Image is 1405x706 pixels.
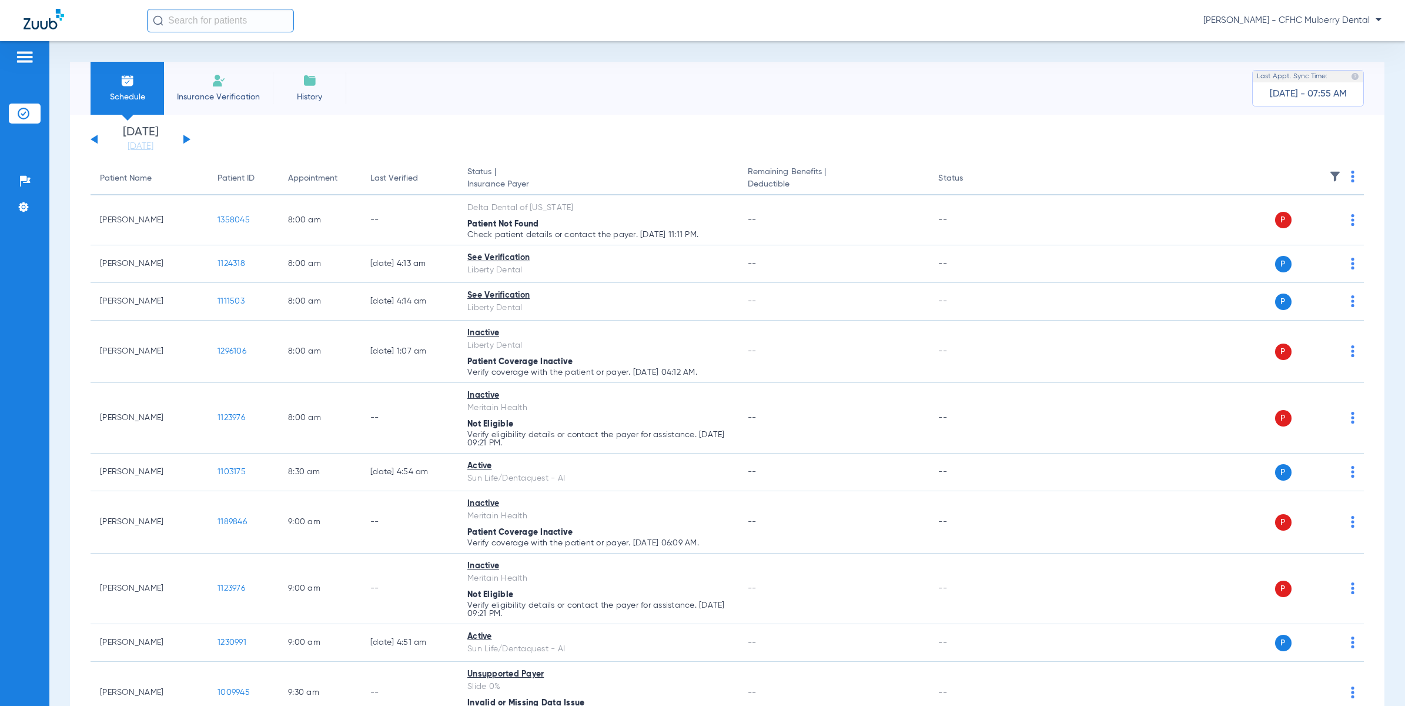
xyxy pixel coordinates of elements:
[361,624,458,662] td: [DATE] 4:51 AM
[467,420,513,428] span: Not Eligible
[99,91,155,103] span: Schedule
[91,454,208,491] td: [PERSON_NAME]
[467,601,729,618] p: Verify eligibility details or contact the payer for assistance. [DATE] 09:21 PM.
[91,245,208,283] td: [PERSON_NAME]
[748,518,757,526] span: --
[467,220,538,228] span: Patient Not Found
[91,554,208,624] td: [PERSON_NAME]
[1270,88,1347,100] span: [DATE] - 07:55 AM
[467,358,573,366] span: Patient Coverage Inactive
[361,383,458,454] td: --
[467,528,573,537] span: Patient Coverage Inactive
[105,141,176,152] a: [DATE]
[1351,466,1354,478] img: group-dot-blue.svg
[218,216,250,224] span: 1358045
[1329,171,1341,182] img: filter.svg
[748,584,757,592] span: --
[1351,258,1354,269] img: group-dot-blue.svg
[218,688,250,697] span: 1009945
[105,126,176,152] li: [DATE]
[467,368,729,377] p: Verify coverage with the patient or payer. [DATE] 04:12 AM.
[467,202,729,214] div: Delta Dental of [US_STATE]
[100,172,199,185] div: Patient Name
[361,554,458,624] td: --
[1275,464,1292,481] span: P
[147,9,294,32] input: Search for patients
[748,688,757,697] span: --
[91,321,208,383] td: [PERSON_NAME]
[929,195,1008,245] td: --
[467,510,729,522] div: Meritain Health
[748,347,757,355] span: --
[361,454,458,491] td: [DATE] 4:54 AM
[1275,514,1292,531] span: P
[467,289,729,302] div: See Verification
[467,560,729,572] div: Inactive
[929,383,1008,454] td: --
[467,539,729,547] p: Verify coverage with the patient or payer. [DATE] 06:09 AM.
[748,216,757,224] span: --
[467,498,729,510] div: Inactive
[218,638,246,647] span: 1230991
[1351,412,1354,424] img: group-dot-blue.svg
[1275,410,1292,427] span: P
[467,431,729,447] p: Verify eligibility details or contact the payer for assistance. [DATE] 09:21 PM.
[218,518,247,526] span: 1189846
[748,638,757,647] span: --
[929,624,1008,662] td: --
[467,472,729,485] div: Sun Life/Dentaquest - AI
[279,321,361,383] td: 8:00 AM
[361,245,458,283] td: [DATE] 4:13 AM
[1351,516,1354,528] img: group-dot-blue.svg
[467,572,729,585] div: Meritain Health
[467,389,729,402] div: Inactive
[929,321,1008,383] td: --
[121,74,135,88] img: Schedule
[218,259,245,268] span: 1124318
[279,454,361,491] td: 8:30 AM
[467,591,513,599] span: Not Eligible
[1351,214,1354,226] img: group-dot-blue.svg
[91,195,208,245] td: [PERSON_NAME]
[218,468,246,476] span: 1103175
[748,297,757,305] span: --
[279,624,361,662] td: 9:00 AM
[173,91,264,103] span: Insurance Verification
[929,454,1008,491] td: --
[738,162,929,195] th: Remaining Benefits |
[282,91,337,103] span: History
[467,252,729,264] div: See Verification
[24,9,64,29] img: Zuub Logo
[748,468,757,476] span: --
[1351,171,1354,182] img: group-dot-blue.svg
[748,414,757,422] span: --
[218,347,246,355] span: 1296106
[467,631,729,643] div: Active
[1275,581,1292,597] span: P
[1351,687,1354,698] img: group-dot-blue.svg
[279,195,361,245] td: 8:00 AM
[91,624,208,662] td: [PERSON_NAME]
[15,50,34,64] img: hamburger-icon
[467,668,729,681] div: Unsupported Payer
[1275,344,1292,360] span: P
[467,402,729,414] div: Meritain Health
[467,231,729,239] p: Check patient details or contact the payer. [DATE] 11:11 PM.
[467,302,729,314] div: Liberty Dental
[1351,72,1359,81] img: last sync help info
[212,74,226,88] img: Manual Insurance Verification
[1275,635,1292,651] span: P
[1351,637,1354,648] img: group-dot-blue.svg
[467,178,729,191] span: Insurance Payer
[153,15,163,26] img: Search Icon
[1203,15,1381,26] span: [PERSON_NAME] - CFHC Mulberry Dental
[218,297,245,305] span: 1111503
[748,259,757,268] span: --
[279,245,361,283] td: 8:00 AM
[218,172,269,185] div: Patient ID
[748,178,920,191] span: Deductible
[1351,582,1354,594] img: group-dot-blue.svg
[467,460,729,472] div: Active
[91,283,208,321] td: [PERSON_NAME]
[929,245,1008,283] td: --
